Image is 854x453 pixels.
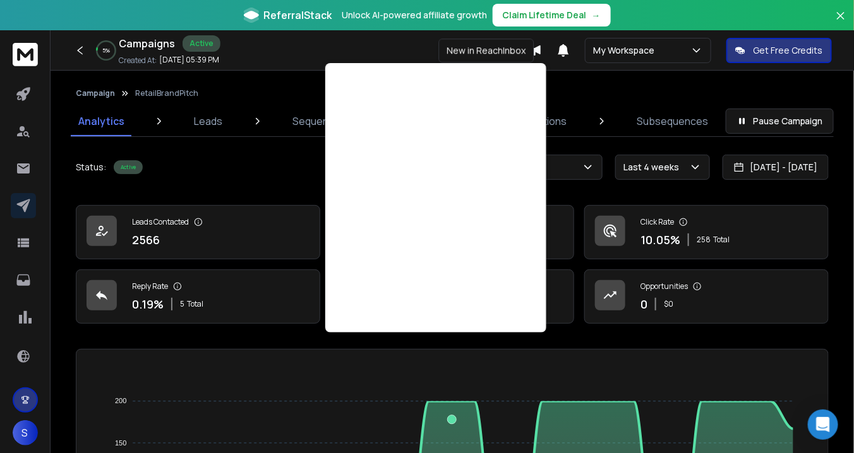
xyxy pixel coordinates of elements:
[264,8,332,23] span: ReferralStack
[713,235,730,245] span: Total
[71,106,132,136] a: Analytics
[195,114,223,129] p: Leads
[114,160,143,174] div: Active
[102,47,110,54] p: 5 %
[529,114,567,129] p: Options
[119,56,157,66] p: Created At:
[132,231,160,249] p: 2566
[76,269,320,324] a: Reply Rate0.19%5Total
[13,420,38,445] button: S
[342,9,488,21] p: Unlock AI-powered affiliate growth
[640,281,688,291] p: Opportunities
[132,217,189,227] p: Leads Contacted
[180,299,184,309] span: 5
[584,205,829,259] a: Click Rate10.05%258Total
[637,114,708,129] p: Subsequences
[115,397,126,405] tspan: 200
[664,299,673,309] p: $ 0
[115,439,126,447] tspan: 150
[285,106,354,136] a: Sequences
[726,38,832,63] button: Get Free Credits
[78,114,124,129] p: Analytics
[159,55,219,65] p: [DATE] 05:39 PM
[640,217,674,227] p: Click Rate
[640,295,647,313] p: 0
[623,161,684,174] p: Last 4 weeks
[753,44,823,57] p: Get Free Credits
[833,8,849,38] button: Close banner
[593,44,659,57] p: My Workspace
[723,155,829,180] button: [DATE] - [DATE]
[187,106,231,136] a: Leads
[584,269,829,324] a: Opportunities0$0
[119,36,175,51] h1: Campaigns
[522,106,574,136] a: Options
[640,231,680,249] p: 10.05 %
[493,4,611,26] button: Claim Lifetime Deal→
[592,9,601,21] span: →
[183,35,220,52] div: Active
[76,88,115,98] button: Campaign
[76,205,320,259] a: Leads Contacted2566
[726,109,834,134] button: Pause Campaign
[629,106,716,136] a: Subsequences
[132,295,164,313] p: 0.19 %
[808,409,838,440] div: Open Intercom Messenger
[135,88,198,98] p: RetailBrandPitch
[438,38,534,62] div: New in ReachInbox
[187,299,203,309] span: Total
[132,281,168,291] p: Reply Rate
[292,114,346,129] p: Sequences
[697,235,711,245] span: 258
[76,161,106,174] p: Status:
